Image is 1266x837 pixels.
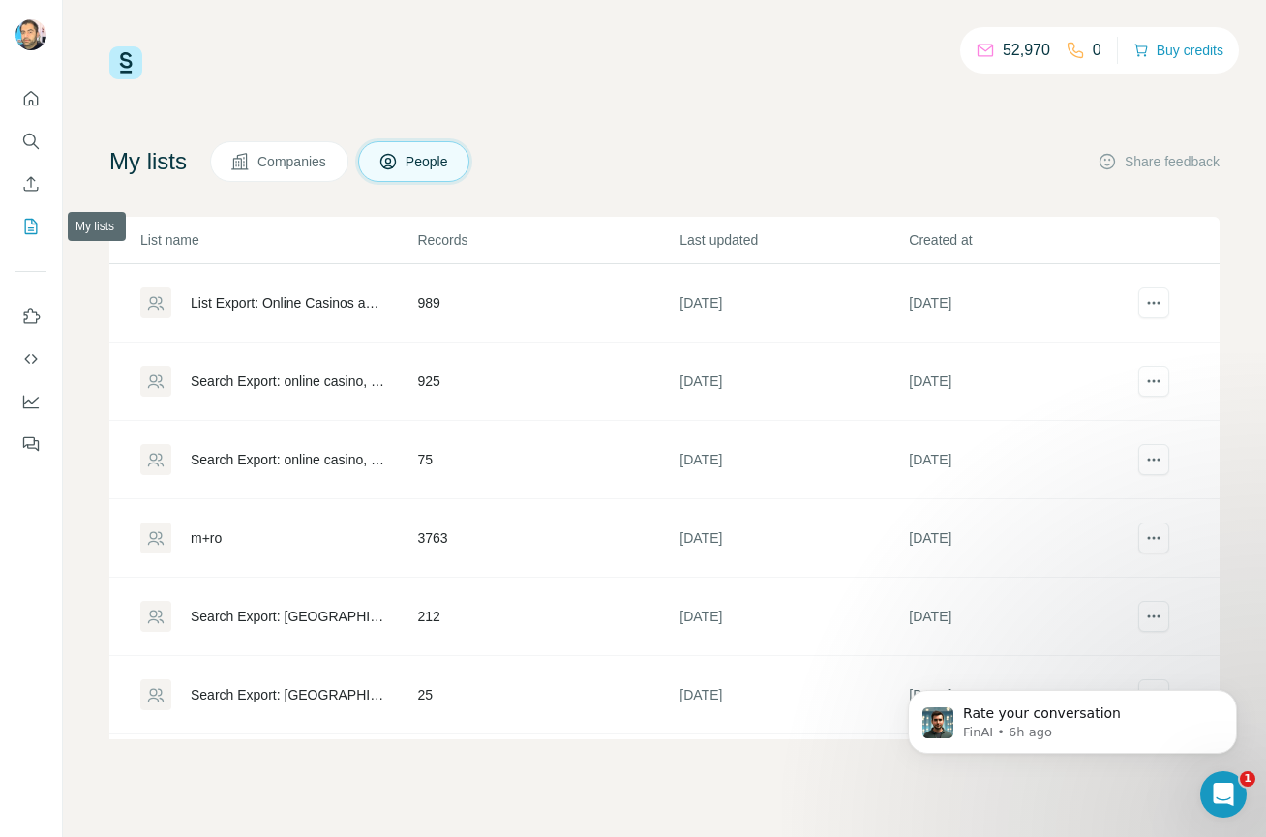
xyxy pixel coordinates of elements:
td: [DATE] [908,421,1137,499]
td: [DATE] [908,343,1137,421]
button: My lists [15,209,46,244]
td: [DATE] [908,578,1137,656]
button: actions [1138,287,1169,318]
p: 0 [1093,39,1101,62]
button: actions [1138,444,1169,475]
td: [DATE] [678,656,908,734]
button: Search [15,124,46,159]
td: [DATE] [678,343,908,421]
div: Search Export: [GEOGRAPHIC_DATA], [GEOGRAPHIC_DATA], [GEOGRAPHIC_DATA], Sportsbook Software, Casi... [191,607,384,626]
button: actions [1138,523,1169,553]
td: [DATE] [908,264,1137,343]
td: [DATE] [678,734,908,813]
div: Search Export: online casino, Senior, Director, Vice President, CXO, Owner / Partner, Gambling Fa... [191,450,384,469]
h4: My lists [109,146,187,177]
div: Search Export: online casino, Senior, Director, Vice President, CXO, Owner / Partner, Gambling Fa... [191,372,384,391]
td: 75 [416,421,678,499]
td: [DATE] [678,421,908,499]
button: Share feedback [1098,152,1220,171]
button: Use Surfe on LinkedIn [15,299,46,334]
td: [DATE] [908,499,1137,578]
td: [DATE] [678,578,908,656]
img: Avatar [15,19,46,50]
span: 1 [1240,771,1255,787]
span: Companies [257,152,328,171]
button: Dashboard [15,384,46,419]
p: Records [417,230,678,250]
button: Feedback [15,427,46,462]
td: 510 [416,734,678,813]
button: actions [1138,601,1169,632]
img: Surfe Logo [109,46,142,79]
button: Quick start [15,81,46,116]
td: 25 [416,656,678,734]
td: [DATE] [678,264,908,343]
iframe: Intercom live chat [1200,771,1247,818]
td: [DATE] [678,499,908,578]
p: Created at [909,230,1136,250]
div: m+ro [191,528,222,548]
td: 925 [416,343,678,421]
div: List Export: Online Casinos and Sports - [DATE] 07:35 [191,293,384,313]
p: Last updated [679,230,907,250]
button: actions [1138,366,1169,397]
td: 3763 [416,499,678,578]
p: List name [140,230,415,250]
span: People [406,152,450,171]
button: Enrich CSV [15,166,46,201]
p: 52,970 [1003,39,1050,62]
div: Search Export: [GEOGRAPHIC_DATA], [GEOGRAPHIC_DATA], [GEOGRAPHIC_DATA], Sportsbook Software, Casi... [191,685,384,704]
button: Use Surfe API [15,342,46,376]
td: 212 [416,578,678,656]
button: Buy credits [1133,37,1223,64]
td: 989 [416,264,678,343]
iframe: Intercom notifications message [879,649,1266,785]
